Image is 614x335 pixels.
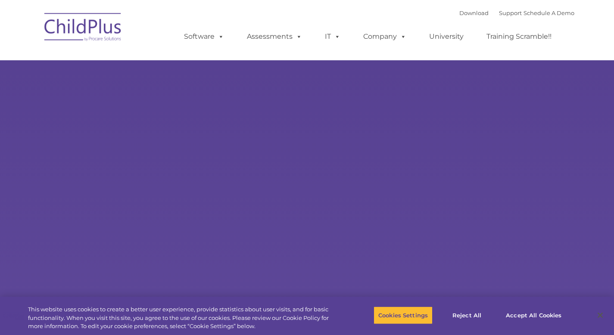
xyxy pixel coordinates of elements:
[459,9,489,16] a: Download
[316,28,349,45] a: IT
[478,28,560,45] a: Training Scramble!!
[501,306,566,324] button: Accept All Cookies
[175,28,233,45] a: Software
[374,306,433,324] button: Cookies Settings
[440,306,494,324] button: Reject All
[459,9,574,16] font: |
[40,7,126,50] img: ChildPlus by Procare Solutions
[591,306,610,325] button: Close
[238,28,311,45] a: Assessments
[524,9,574,16] a: Schedule A Demo
[355,28,415,45] a: Company
[28,305,338,331] div: This website uses cookies to create a better user experience, provide statistics about user visit...
[499,9,522,16] a: Support
[421,28,472,45] a: University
